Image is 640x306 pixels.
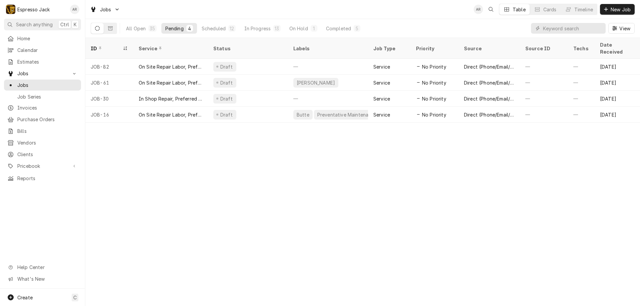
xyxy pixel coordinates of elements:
a: Go to Pricebook [4,160,81,171]
div: Cards [543,6,557,13]
a: Vendors [4,137,81,148]
span: Jobs [17,70,68,77]
a: Job Series [4,91,81,102]
button: View [608,23,635,34]
div: — [520,107,568,123]
div: Direct (Phone/Email/etc.) [464,63,515,70]
div: Service [139,45,201,52]
div: Completed [326,25,351,32]
div: ID [91,45,121,52]
span: C [73,294,77,301]
span: Invoices [17,104,78,111]
div: 4 [188,25,192,32]
div: — [520,59,568,75]
span: Home [17,35,78,42]
div: On Hold [289,25,308,32]
div: 5 [355,25,359,32]
div: Draft [219,111,234,118]
div: Allan Ross's Avatar [474,5,483,14]
div: AR [474,5,483,14]
span: Jobs [100,6,111,13]
div: 1 [312,25,316,32]
div: In Shop Repair, Preferred Rate [139,95,203,102]
a: Estimates [4,56,81,67]
div: Table [513,6,526,13]
div: On Site Repair Labor, Prefered Rate, Regular Hours [139,111,203,118]
div: Direct (Phone/Email/etc.) [464,79,515,86]
span: Clients [17,151,78,158]
div: In Progress [244,25,271,32]
div: Scheduled [202,25,226,32]
div: On Site Repair Labor, Prefered Rate, Regular Hours [139,79,203,86]
span: Jobs [17,82,78,89]
div: Espresso Jack [17,6,50,13]
div: — [568,91,595,107]
input: Keyword search [543,23,602,34]
span: Search anything [16,21,53,28]
span: Reports [17,175,78,182]
div: Direct (Phone/Email/etc.) [464,111,515,118]
a: Purchase Orders [4,114,81,125]
a: Home [4,33,81,44]
span: Calendar [17,47,78,54]
div: Service [373,79,390,86]
span: Estimates [17,58,78,65]
div: Priority [416,45,452,52]
div: E [6,5,15,14]
a: Reports [4,173,81,184]
div: Job Type [373,45,405,52]
span: Bills [17,128,78,135]
div: — [520,91,568,107]
span: No Priority [422,111,446,118]
div: — [288,59,368,75]
a: Bills [4,126,81,137]
div: JOB-82 [85,59,133,75]
span: No Priority [422,63,446,70]
div: 13 [275,25,279,32]
a: Go to What's New [4,273,81,284]
button: Open search [486,4,496,15]
div: Date Received [600,41,636,55]
div: Preventative Maintenance [317,111,377,118]
div: 12 [230,25,234,32]
div: [PERSON_NAME] [296,79,336,86]
span: Ctrl [60,21,69,28]
span: No Priority [422,95,446,102]
div: JOB-16 [85,107,133,123]
span: Purchase Orders [17,116,78,123]
span: What's New [17,275,77,282]
button: Search anythingCtrlK [4,19,81,30]
div: JOB-30 [85,91,133,107]
div: Butte [296,111,310,118]
div: Draft [219,79,234,86]
span: Help Center [17,264,77,271]
span: K [74,21,77,28]
div: Service [373,95,390,102]
span: Pricebook [17,162,68,169]
div: Status [213,45,281,52]
div: Timeline [574,6,593,13]
a: Go to Help Center [4,262,81,273]
div: All Open [126,25,146,32]
span: Job Series [17,93,78,100]
div: Labels [293,45,363,52]
a: Go to Jobs [87,4,123,15]
div: Draft [219,95,234,102]
div: Service [373,63,390,70]
div: Allan Ross's Avatar [70,5,79,14]
div: — [568,107,595,123]
div: — [520,75,568,91]
a: Clients [4,149,81,160]
span: New Job [609,6,632,13]
div: Direct (Phone/Email/etc.) [464,95,515,102]
div: JOB-61 [85,75,133,91]
div: Pending [165,25,184,32]
div: — [568,59,595,75]
div: Service [373,111,390,118]
div: Source ID [525,45,561,52]
span: No Priority [422,79,446,86]
span: View [618,25,632,32]
a: Go to Jobs [4,68,81,79]
div: AR [70,5,79,14]
a: Jobs [4,80,81,91]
